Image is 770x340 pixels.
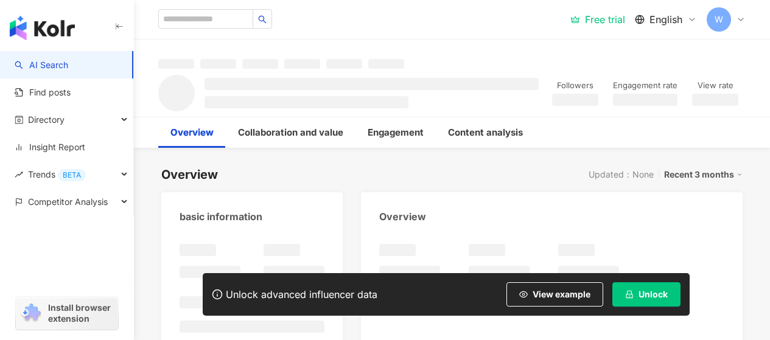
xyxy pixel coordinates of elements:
[368,125,424,140] div: Engagement
[15,170,23,179] span: rise
[15,86,71,99] a: Find posts
[448,125,523,140] div: Content analysis
[649,13,682,26] span: English
[664,167,743,182] div: Recent 3 months
[170,125,214,140] div: Overview
[19,304,43,323] img: chrome extension
[15,59,68,71] a: searchAI Search
[625,290,634,299] span: lock
[506,282,603,307] button: View example
[180,210,262,223] div: basic information
[533,290,590,299] span: View example
[10,16,75,40] img: logo
[379,210,426,223] div: Overview
[238,125,343,140] div: Collaboration and value
[16,297,118,330] a: chrome extensionInstall browser extension
[58,169,86,181] div: BETA
[613,80,677,92] div: Engagement rate
[570,13,625,26] a: Free trial
[692,80,738,92] div: View rate
[226,288,377,300] div: Unlock advanced influencer data
[28,161,86,188] span: Trends
[161,166,218,183] div: Overview
[552,80,598,92] div: Followers
[258,15,267,24] span: search
[589,170,654,179] div: Updated：None
[28,188,108,215] span: Competitor Analysis
[48,302,114,324] span: Install browser extension
[612,282,681,307] button: Unlock
[15,141,85,153] a: Insight Report
[28,106,65,133] span: Directory
[639,290,668,299] span: Unlock
[715,13,723,26] span: W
